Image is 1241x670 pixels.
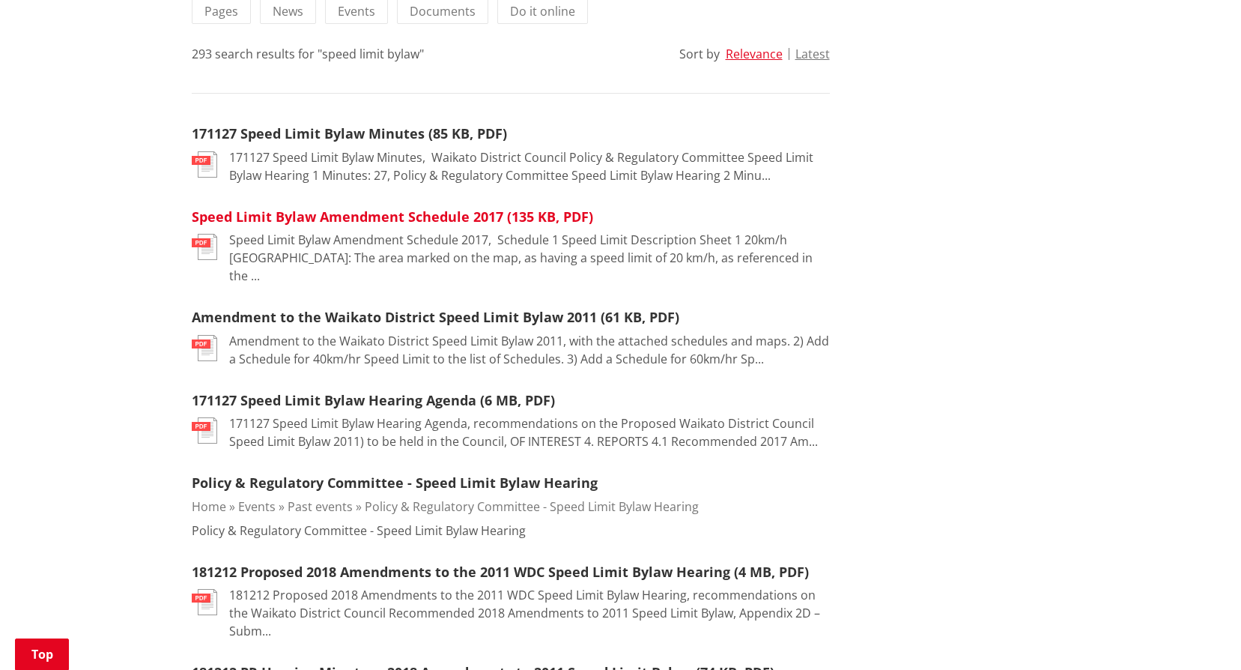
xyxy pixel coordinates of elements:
img: document-pdf.svg [192,417,217,444]
a: Events [238,498,276,515]
a: Home [192,498,226,515]
span: Pages [204,3,238,19]
div: 293 search results for "speed limit bylaw" [192,45,424,63]
p: 171127 Speed Limit Bylaw Minutes, ﻿ Waikato District Council Policy & Regulatory Committee Speed ... [229,148,830,184]
a: 181212 Proposed 2018 Amendments to the 2011 WDC Speed Limit Bylaw Hearing (4 MB, PDF) [192,563,809,581]
a: 171127 Speed Limit Bylaw Minutes (85 KB, PDF) [192,124,507,142]
iframe: Messenger Launcher [1172,607,1226,661]
img: document-pdf.svg [192,151,217,178]
p: 171127 Speed Limit Bylaw Hearing Agenda, recommendations on the Proposed Waikato District Council... [229,414,830,450]
img: document-pdf.svg [192,234,217,260]
button: Latest [795,47,830,61]
span: Documents [410,3,476,19]
img: document-pdf.svg [192,335,217,361]
span: Events [338,3,375,19]
button: Relevance [726,47,783,61]
div: Sort by [679,45,720,63]
span: Do it online [510,3,575,19]
p: Policy & Regulatory Committee - Speed Limit Bylaw Hearing [192,522,526,540]
a: Policy & Regulatory Committee - Speed Limit Bylaw Hearing [365,498,699,515]
a: Speed Limit Bylaw Amendment Schedule 2017 (135 KB, PDF) [192,208,593,226]
a: 171127 Speed Limit Bylaw Hearing Agenda (6 MB, PDF) [192,391,555,409]
a: Past events [288,498,353,515]
p: Amendment to the Waikato District Speed Limit Bylaw 2011, with the attached schedules and maps. 2... [229,332,830,368]
p: Speed Limit Bylaw Amendment Schedule 2017, ﻿ Schedule 1 Speed Limit Description Sheet 1 20km/h [G... [229,231,830,285]
a: Amendment to the Waikato District Speed Limit Bylaw 2011 (61 KB, PDF) [192,308,679,326]
img: document-pdf.svg [192,589,217,615]
a: Policy & Regulatory Committee - Speed Limit Bylaw Hearing [192,474,598,492]
span: News [273,3,303,19]
p: 181212 Proposed 2018 Amendments to the 2011 WDC Speed Limit Bylaw Hearing, recommendations on the... [229,586,830,640]
a: Top [15,639,69,670]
